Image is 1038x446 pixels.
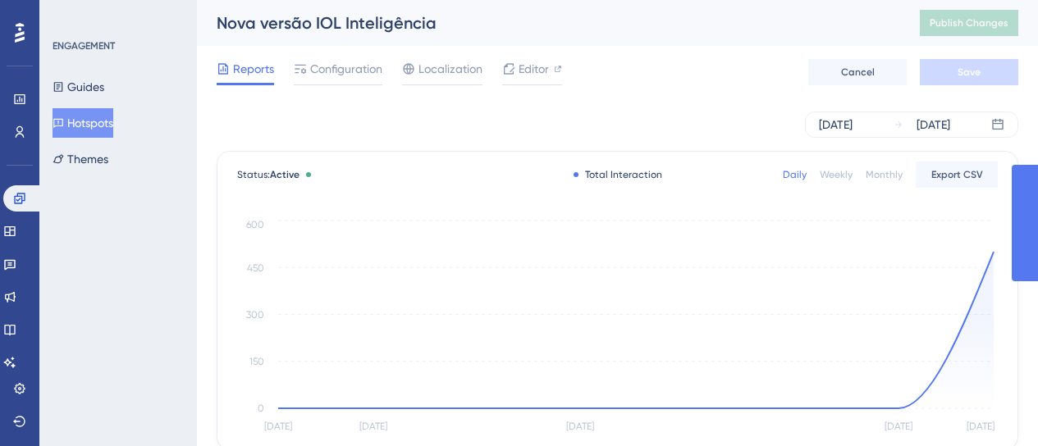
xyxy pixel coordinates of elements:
tspan: [DATE] [885,421,912,432]
tspan: 600 [246,219,264,230]
span: Active [270,169,300,180]
span: Status: [237,168,300,181]
tspan: [DATE] [264,421,292,432]
span: Localization [418,59,482,79]
tspan: [DATE] [967,421,995,432]
iframe: UserGuiding AI Assistant Launcher [969,381,1018,430]
button: Hotspots [53,108,113,138]
span: Configuration [310,59,382,79]
div: [DATE] [917,115,950,134]
div: Monthly [866,168,903,181]
tspan: 450 [247,262,264,274]
span: Export CSV [931,168,983,181]
div: Total Interaction [574,168,662,181]
button: Export CSV [916,162,998,188]
button: Save [920,59,1018,85]
tspan: 150 [249,356,264,367]
div: Daily [783,168,807,181]
span: Save [958,66,981,79]
button: Guides [53,72,104,102]
button: Cancel [808,59,907,85]
span: Publish Changes [930,16,1008,30]
div: ENGAGEMENT [53,39,115,52]
span: Cancel [841,66,875,79]
div: Weekly [820,168,853,181]
tspan: 0 [258,403,264,414]
tspan: [DATE] [566,421,594,432]
tspan: 300 [246,309,264,321]
span: Editor [519,59,549,79]
button: Publish Changes [920,10,1018,36]
button: Themes [53,144,108,174]
div: [DATE] [819,115,853,134]
span: Reports [233,59,274,79]
div: Nova versão IOL Inteligência [217,11,879,34]
tspan: [DATE] [359,421,387,432]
